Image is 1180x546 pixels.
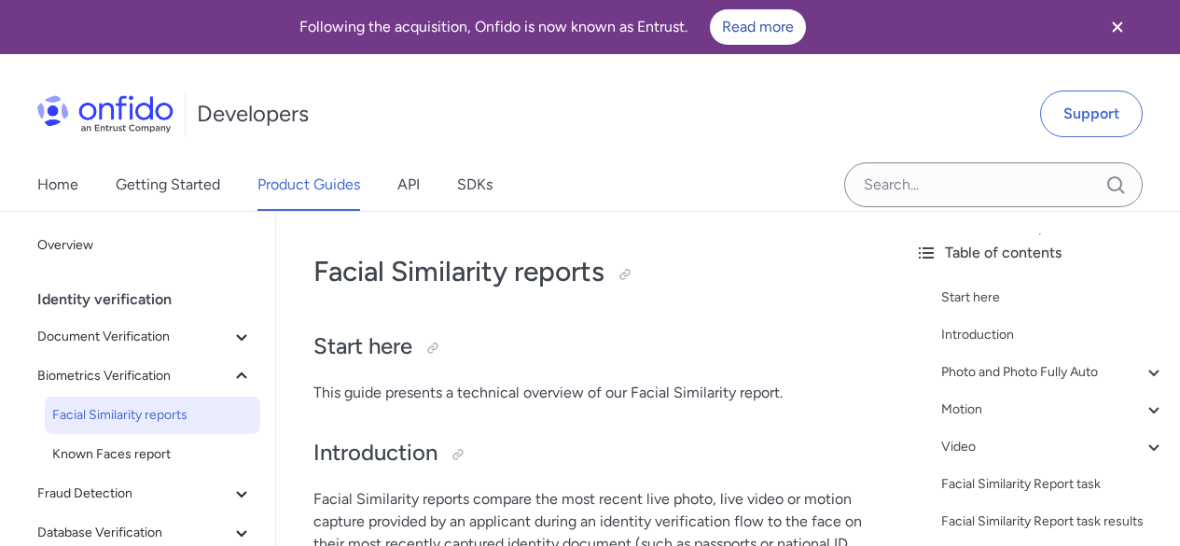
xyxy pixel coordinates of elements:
a: Product Guides [257,159,360,211]
button: Fraud Detection [30,475,260,512]
h2: Introduction [313,438,863,469]
span: Database Verification [37,522,230,544]
a: SDKs [457,159,493,211]
a: Getting Started [116,159,220,211]
button: Biometrics Verification [30,357,260,395]
a: Motion [941,399,1165,421]
a: Start here [941,287,1165,309]
a: Support [1040,91,1143,137]
a: Video [941,436,1165,458]
svg: Close banner [1106,16,1129,38]
input: Onfido search input field [844,162,1143,207]
a: Facial Similarity reports [45,397,260,434]
a: Home [37,159,78,211]
img: Onfido Logo [37,95,174,133]
button: Close banner [1083,4,1152,50]
a: Overview [30,227,260,264]
span: Biometrics Verification [37,365,230,387]
span: Document Verification [37,326,230,348]
a: Read more [710,9,806,45]
a: Known Faces report [45,436,260,473]
div: Identity verification [37,281,268,318]
a: Photo and Photo Fully Auto [941,361,1165,384]
div: Following the acquisition, Onfido is now known as Entrust. [22,9,1083,45]
a: API [397,159,420,211]
div: Table of contents [915,242,1165,264]
span: Fraud Detection [37,483,230,505]
a: Facial Similarity Report task results [941,511,1165,533]
button: Document Verification [30,318,260,356]
p: This guide presents a technical overview of our Facial Similarity report. [313,382,863,404]
h1: Developers [197,99,309,129]
span: Known Faces report [52,443,253,466]
span: Overview [37,234,253,257]
h2: Start here [313,331,863,363]
a: Facial Similarity Report task [941,473,1165,496]
h1: Facial Similarity reports [313,253,863,290]
a: Introduction [941,324,1165,346]
span: Facial Similarity reports [52,404,253,427]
